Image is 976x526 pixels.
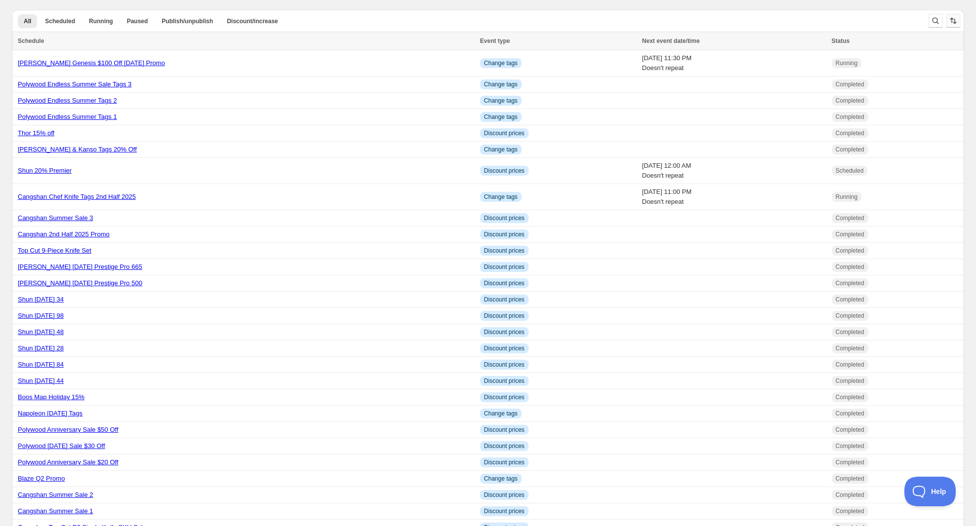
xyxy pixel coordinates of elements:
a: Shun [DATE] 34 [18,296,64,303]
span: Change tags [484,113,518,121]
span: Discount prices [484,491,525,499]
span: Completed [836,507,864,515]
span: Paused [127,17,148,25]
span: Discount prices [484,393,525,401]
a: Shun [DATE] 84 [18,361,64,368]
span: Change tags [484,97,518,105]
a: [PERSON_NAME] [DATE] Prestige Pro 500 [18,279,142,287]
a: Top Cut 9-Piece Knife Set [18,247,91,254]
span: Change tags [484,193,518,201]
a: Polywood Endless Summer Sale Tags 3 [18,80,131,88]
span: Event type [480,38,510,44]
td: [DATE] 11:30 PM Doesn't repeat [639,50,829,76]
a: Boos Map Holiday 15% [18,393,84,401]
span: Completed [836,296,864,303]
span: Completed [836,263,864,271]
a: Shun [DATE] 98 [18,312,64,319]
a: Polywood Anniversary Sale $20 Off [18,458,119,466]
span: Completed [836,458,864,466]
span: Change tags [484,410,518,417]
span: Completed [836,129,864,137]
span: Running [836,59,858,67]
a: Shun [DATE] 48 [18,328,64,336]
span: Discount prices [484,377,525,385]
span: Completed [836,377,864,385]
span: Completed [836,312,864,320]
span: Discount prices [484,279,525,287]
a: [PERSON_NAME] & Kanso Tags 20% Off [18,146,137,153]
iframe: Toggle Customer Support [904,477,956,506]
span: Discount prices [484,167,525,175]
span: Change tags [484,475,518,483]
span: Discount prices [484,507,525,515]
a: Napoleon [DATE] Tags [18,410,82,417]
span: Change tags [484,59,518,67]
a: Cangshan Summer Sale 2 [18,491,93,498]
a: [PERSON_NAME] Genesis $100 Off [DATE] Promo [18,59,165,67]
span: Completed [836,393,864,401]
span: Discount prices [484,328,525,336]
button: Sort the results [946,14,960,28]
span: Discount prices [484,230,525,238]
span: Scheduled [45,17,75,25]
span: Discount prices [484,344,525,352]
a: Thor 15% off [18,129,54,137]
td: [DATE] 12:00 AM Doesn't repeat [639,158,829,184]
span: Next event date/time [642,38,700,44]
span: Completed [836,361,864,369]
span: Publish/unpublish [162,17,213,25]
span: Scheduled [836,167,864,175]
span: All [24,17,31,25]
span: Discount prices [484,263,525,271]
span: Change tags [484,80,518,88]
td: [DATE] 11:00 PM Doesn't repeat [639,184,829,210]
span: Completed [836,328,864,336]
span: Discount prices [484,361,525,369]
span: Discount prices [484,129,525,137]
span: Completed [836,247,864,255]
a: Cangshan 2nd Half 2025 Promo [18,230,110,238]
a: Polywood Endless Summer Tags 1 [18,113,117,120]
span: Completed [836,344,864,352]
span: Discount/increase [227,17,278,25]
span: Discount prices [484,312,525,320]
span: Running [89,17,113,25]
a: Polywood Anniversary Sale $50 Off [18,426,119,433]
span: Completed [836,491,864,499]
a: Shun 20% Premier [18,167,72,174]
a: Polywood Endless Summer Tags 2 [18,97,117,104]
a: Polywood [DATE] Sale $30 Off [18,442,105,450]
span: Discount prices [484,296,525,303]
span: Discount prices [484,247,525,255]
span: Completed [836,214,864,222]
span: Completed [836,279,864,287]
span: Change tags [484,146,518,153]
button: Search and filter results [929,14,942,28]
span: Completed [836,230,864,238]
span: Completed [836,475,864,483]
a: Shun [DATE] 28 [18,344,64,352]
span: Discount prices [484,458,525,466]
a: Shun [DATE] 44 [18,377,64,384]
span: Completed [836,113,864,121]
span: Completed [836,442,864,450]
span: Completed [836,80,864,88]
a: Blaze Q2 Promo [18,475,65,482]
span: Completed [836,426,864,434]
span: Discount prices [484,442,525,450]
span: Status [832,38,850,44]
a: [PERSON_NAME] [DATE] Prestige Pro 665 [18,263,142,270]
span: Discount prices [484,426,525,434]
span: Completed [836,146,864,153]
span: Schedule [18,38,44,44]
span: Completed [836,97,864,105]
a: Cangshan Summer Sale 1 [18,507,93,515]
a: Cangshan Chef Knife Tags 2nd Half 2025 [18,193,136,200]
a: Cangshan Summer Sale 3 [18,214,93,222]
span: Running [836,193,858,201]
span: Completed [836,410,864,417]
span: Discount prices [484,214,525,222]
